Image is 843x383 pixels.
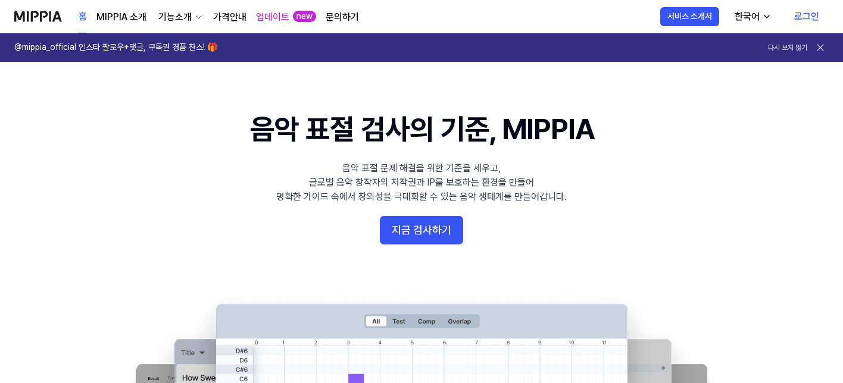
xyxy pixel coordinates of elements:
[156,10,204,24] button: 기능소개
[250,109,594,149] h1: 음악 표절 검사의 기준, MIPPIA
[256,10,289,24] a: 업데이트
[725,5,779,29] button: 한국어
[213,10,246,24] a: 가격안내
[276,161,567,204] div: 음악 표절 문제 해결을 위한 기준을 세우고, 글로벌 음악 창작자의 저작권과 IP를 보호하는 환경을 만들어 명확한 가이드 속에서 창의성을 극대화할 수 있는 음악 생태계를 만들어...
[380,216,463,244] button: 지금 검사하기
[732,10,762,24] div: 한국어
[156,10,194,24] div: 기능소개
[768,43,807,53] button: 다시 보지 않기
[79,1,87,33] a: 홈
[96,10,146,24] a: MIPPIA 소개
[660,7,719,26] button: 서비스 소개서
[326,10,359,24] a: 문의하기
[293,11,316,23] div: new
[14,42,217,54] h1: @mippia_official 인스타 팔로우+댓글, 구독권 경품 찬스! 🎁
